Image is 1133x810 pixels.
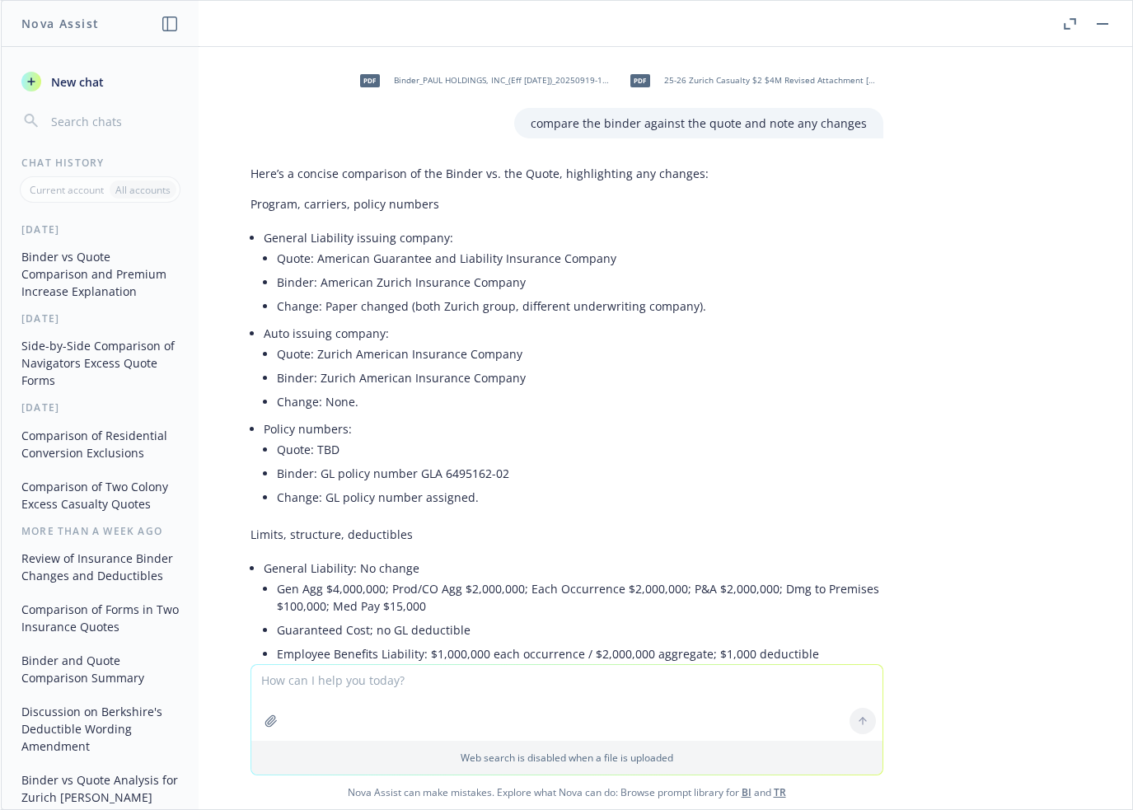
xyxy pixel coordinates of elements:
input: Search chats [48,110,179,133]
li: Binder: American Zurich Insurance Company [277,270,883,294]
button: New chat [15,67,185,96]
p: Web search is disabled when a file is uploaded [261,751,873,765]
button: Binder and Quote Comparison Summary [15,647,185,691]
li: Change: None. [277,390,883,414]
span: pdf [360,74,380,87]
span: Nova Assist can make mistakes. Explore what Nova can do: Browse prompt library for and [7,775,1126,809]
li: Binder: GL policy number GLA 6495162-02 [277,461,883,485]
button: Comparison of Residential Conversion Exclusions [15,422,185,466]
button: Comparison of Two Colony Excess Casualty Quotes [15,473,185,517]
p: Limits, structure, deductibles [250,526,883,543]
li: Quote: TBD [277,438,883,461]
p: Program, carriers, policy numbers [250,195,883,213]
button: Comparison of Forms in Two Insurance Quotes [15,596,185,640]
div: More than a week ago [2,524,199,538]
li: Gen Agg $4,000,000; Prod/CO Agg $2,000,000; Each Occurrence $2,000,000; P&A $2,000,000; Dmg to Pr... [277,577,883,618]
li: Change: GL policy number assigned. [277,485,883,509]
button: Discussion on Berkshire's Deductible Wording Amendment [15,698,185,760]
li: Binder: Zurich American Insurance Company [277,366,883,390]
span: New chat [48,73,104,91]
span: pdf [630,74,650,87]
p: Current account [30,183,104,197]
div: [DATE] [2,222,199,236]
a: BI [742,785,751,799]
button: Binder vs Quote Comparison and Premium Increase Explanation [15,243,185,305]
p: compare the binder against the quote and note any changes [531,115,867,132]
li: Change: Paper changed (both Zurich group, different underwriting company). [277,294,883,318]
div: Chat History [2,156,199,170]
div: [DATE] [2,400,199,414]
li: General Liability: No change [264,556,883,669]
li: Guaranteed Cost; no GL deductible [277,618,883,642]
span: 25-26 Zurich Casualty $2 $4M Revised Attachment [DATE].pdf [664,75,880,86]
li: Policy numbers: [264,417,883,513]
a: TR [774,785,786,799]
li: Auto issuing company: [264,321,883,417]
span: Binder_PAUL HOLDINGS, INC_(Eff [DATE])_20250919-1827.pdf [394,75,610,86]
p: Here’s a concise comparison of the Binder vs. the Quote, highlighting any changes: [250,165,883,182]
p: All accounts [115,183,171,197]
li: General Liability issuing company: [264,226,883,321]
button: Side-by-Side Comparison of Navigators Excess Quote Forms [15,332,185,394]
button: Review of Insurance Binder Changes and Deductibles [15,545,185,589]
li: Quote: American Guarantee and Liability Insurance Company [277,246,883,270]
li: Employee Benefits Liability: $1,000,000 each occurrence / $2,000,000 aggregate; $1,000 deductible [277,642,883,666]
div: [DATE] [2,311,199,325]
div: pdf25-26 Zurich Casualty $2 $4M Revised Attachment [DATE].pdf [620,60,883,101]
div: pdfBinder_PAUL HOLDINGS, INC_(Eff [DATE])_20250919-1827.pdf [349,60,613,101]
h1: Nova Assist [21,15,99,32]
li: Quote: Zurich American Insurance Company [277,342,883,366]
